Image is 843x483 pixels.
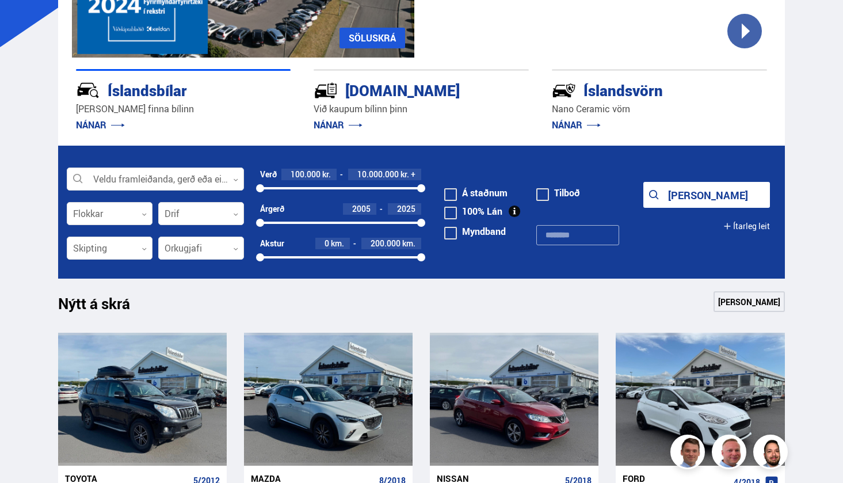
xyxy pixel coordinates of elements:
a: SÖLUSKRÁ [340,28,405,48]
span: kr. [400,170,409,179]
p: [PERSON_NAME] finna bílinn [76,102,291,116]
a: NÁNAR [552,119,601,131]
a: NÁNAR [76,119,125,131]
div: Akstur [260,239,284,248]
span: km. [402,239,415,248]
img: tr5P-W3DuiFaO7aO.svg [314,78,338,102]
button: [PERSON_NAME] [643,182,770,208]
label: Tilboð [536,188,580,197]
img: siFngHWaQ9KaOqBr.png [714,436,748,471]
span: 2025 [397,203,415,214]
h1: Nýtt á skrá [58,295,150,319]
label: Myndband [444,227,506,236]
p: Nano Ceramic vörn [552,102,767,116]
label: 100% Lán [444,207,502,216]
div: Verð [260,170,277,179]
img: -Svtn6bYgwAsiwNX.svg [552,78,576,102]
p: Við kaupum bílinn þinn [314,102,529,116]
img: FbJEzSuNWCJXmdc-.webp [672,436,707,471]
img: nhp88E3Fdnt1Opn2.png [755,436,789,471]
div: Íslandsbílar [76,79,250,100]
button: Open LiveChat chat widget [9,5,44,39]
button: Ítarleg leit [723,213,770,239]
span: 0 [325,238,329,249]
div: [DOMAIN_NAME] [314,79,488,100]
span: km. [331,239,344,248]
a: [PERSON_NAME] [714,291,785,312]
div: Árgerð [260,204,284,214]
span: + [411,170,415,179]
div: Íslandsvörn [552,79,726,100]
a: NÁNAR [314,119,363,131]
img: JRvxyua_JYH6wB4c.svg [76,78,100,102]
span: 10.000.000 [357,169,399,180]
label: Á staðnum [444,188,508,197]
span: 2005 [352,203,371,214]
span: 200.000 [371,238,400,249]
span: 100.000 [291,169,321,180]
span: kr. [322,170,331,179]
